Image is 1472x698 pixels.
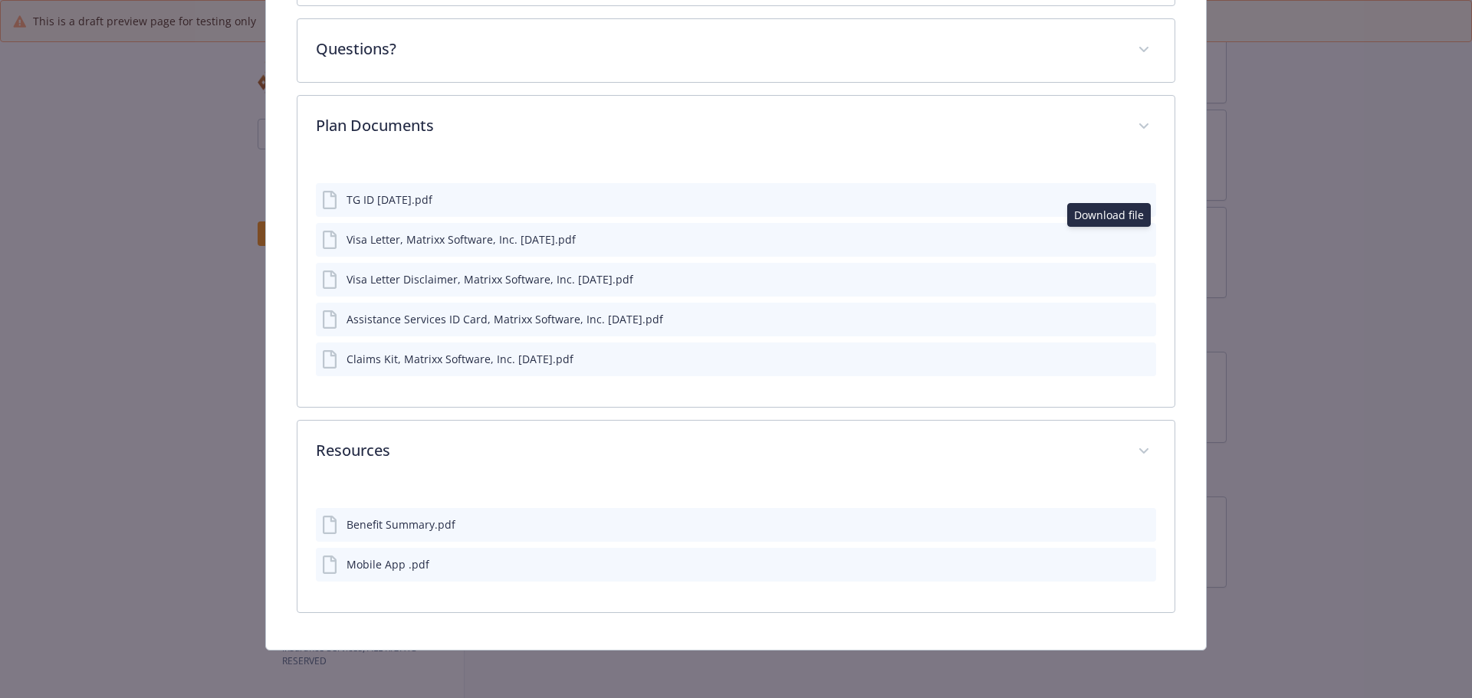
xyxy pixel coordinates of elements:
button: download file [1112,271,1124,287]
button: download file [1112,351,1124,367]
p: Resources [316,439,1120,462]
div: Plan Documents [297,96,1175,159]
div: Plan Documents [297,159,1175,407]
div: Claims Kit, Matrixx Software, Inc. [DATE].pdf [347,351,573,367]
div: Resources [297,483,1175,612]
div: Questions? [297,19,1175,82]
div: TG ID [DATE].pdf [347,192,432,208]
button: preview file [1136,231,1150,247]
div: Visa Letter Disclaimer, Matrixx Software, Inc. [DATE].pdf [347,271,633,287]
div: Assistance Services ID Card, Matrixx Software, Inc. [DATE].pdf [347,311,663,327]
button: download file [1112,231,1124,247]
div: Benefit Summary.pdf [347,516,455,533]
button: download file [1112,311,1124,327]
p: Plan Documents [316,114,1120,137]
button: preview file [1136,351,1150,367]
p: Questions? [316,38,1120,61]
button: preview file [1136,311,1150,327]
button: download file [1112,192,1124,208]
div: Resources [297,421,1175,483]
div: Mobile App .pdf [347,556,429,572]
button: download file [1112,516,1124,533]
div: Visa Letter, Matrixx Software, Inc. [DATE].pdf [347,231,576,247]
button: preview file [1136,192,1150,208]
button: preview file [1136,516,1150,533]
button: download file [1112,556,1124,572]
button: preview file [1136,271,1150,287]
button: preview file [1136,556,1150,572]
div: Download file [1067,203,1151,227]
